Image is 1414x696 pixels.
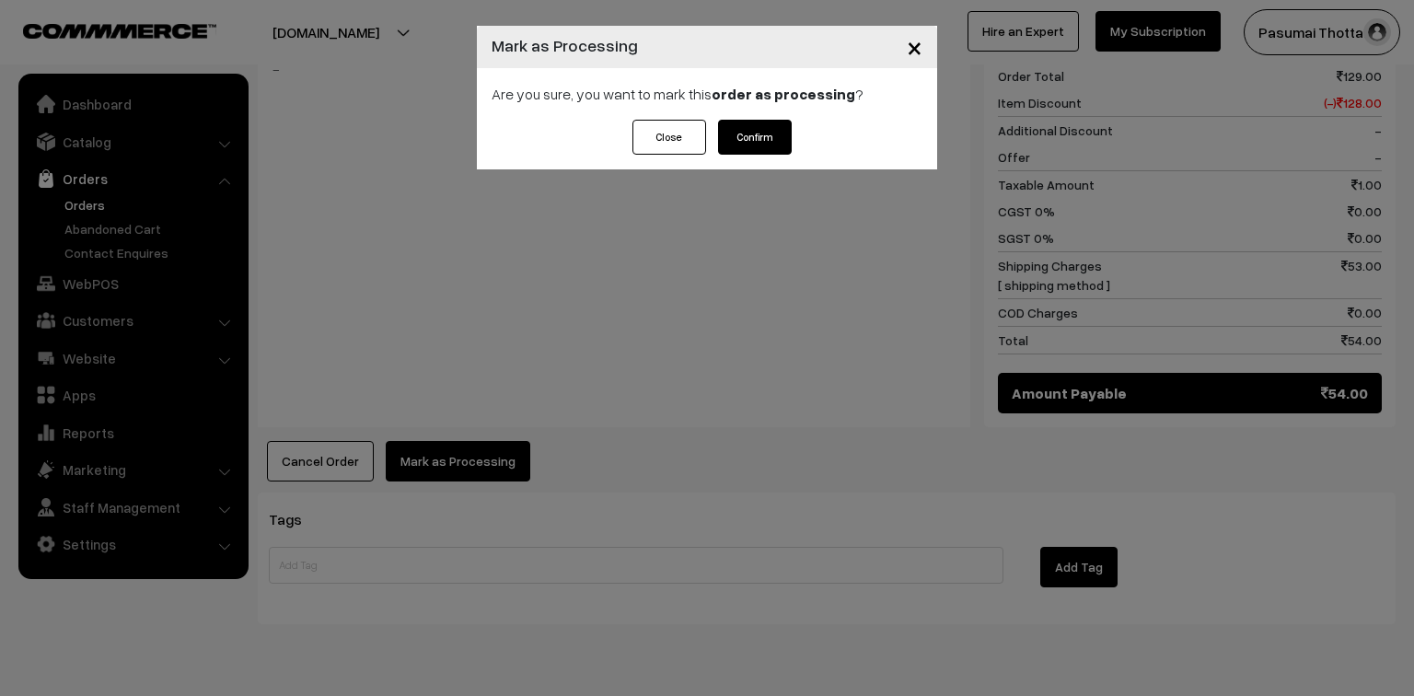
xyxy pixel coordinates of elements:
strong: order as processing [712,85,855,103]
button: Close [632,120,706,155]
span: × [907,29,922,64]
button: Close [892,18,937,75]
button: Confirm [718,120,792,155]
h4: Mark as Processing [492,33,638,58]
div: Are you sure, you want to mark this ? [477,68,937,120]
